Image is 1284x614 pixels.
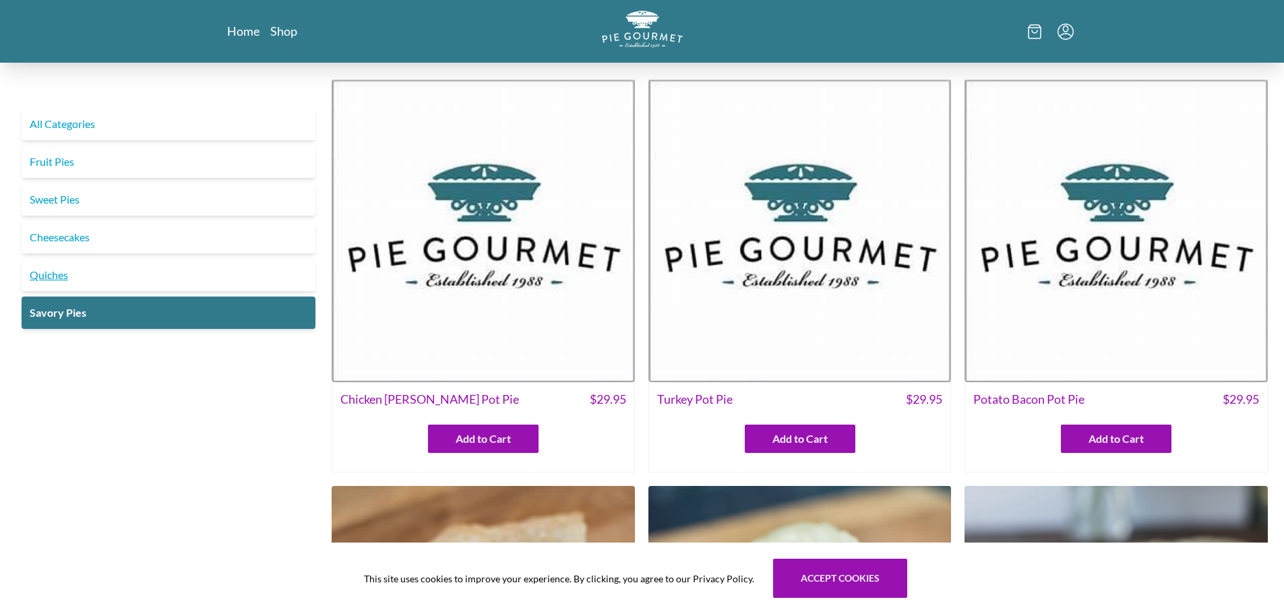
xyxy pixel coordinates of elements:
span: Add to Cart [1089,431,1144,447]
span: Add to Cart [772,431,828,447]
span: $ 29.95 [1223,390,1259,408]
a: Sweet Pies [22,183,315,216]
button: Add to Cart [1061,425,1171,453]
img: Chicken Curry Pot Pie [332,79,635,382]
a: All Categories [22,108,315,140]
button: Menu [1058,24,1074,40]
span: This site uses cookies to improve your experience. By clicking, you agree to our Privacy Policy. [364,572,754,586]
img: Turkey Pot Pie [648,79,952,382]
span: $ 29.95 [906,390,942,408]
a: Quiches [22,259,315,291]
button: Add to Cart [428,425,539,453]
img: logo [602,11,683,48]
img: Potato Bacon Pot Pie [965,79,1268,382]
a: Savory Pies [22,297,315,329]
a: Logo [602,11,683,52]
span: Turkey Pot Pie [657,390,733,408]
a: Cheesecakes [22,221,315,253]
button: Accept cookies [773,559,907,598]
span: Chicken [PERSON_NAME] Pot Pie [340,390,519,408]
a: Shop [270,23,297,39]
span: Potato Bacon Pot Pie [973,390,1084,408]
span: Add to Cart [456,431,511,447]
a: Fruit Pies [22,146,315,178]
a: Home [227,23,259,39]
span: $ 29.95 [590,390,626,408]
button: Add to Cart [745,425,855,453]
